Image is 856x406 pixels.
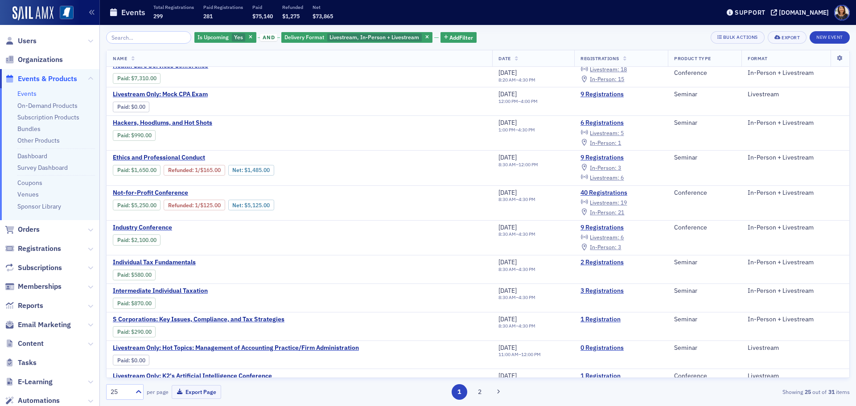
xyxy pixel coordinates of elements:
span: Livestream : [590,129,619,136]
span: [DATE] [498,372,517,380]
div: – [498,127,535,133]
span: Net : [232,167,244,173]
div: In-Person + Livestream [748,69,843,77]
span: Livestream Only: Mock CPA Exam [113,90,263,98]
span: $5,250.00 [131,202,156,209]
a: Other Products [17,136,60,144]
span: Users [18,36,37,46]
a: Paid [117,357,128,364]
span: : [117,237,131,243]
div: Export [782,35,800,40]
span: [DATE] [498,153,517,161]
span: $2,100.00 [131,237,156,243]
a: 9 Registrations [580,90,662,98]
span: 299 [153,12,163,20]
span: Date [498,55,510,62]
span: [DATE] [498,90,517,98]
div: [DOMAIN_NAME] [779,8,829,16]
span: Ethics and Professional Conduct [113,154,263,162]
span: Livestream : [590,174,619,181]
button: AddFilter [440,32,477,43]
time: 1:00 PM [498,127,515,133]
a: In-Person: 15 [580,76,624,83]
a: Paid [117,237,128,243]
a: Paid [117,300,128,307]
div: – [498,231,535,237]
div: Paid: 4 - $87000 [113,298,156,308]
a: Coupons [17,179,42,187]
span: 18 [621,66,627,73]
div: Paid: 8 - $99000 [113,130,156,141]
time: 12:00 PM [519,161,538,168]
p: Net [313,4,333,10]
a: Paid [117,202,128,209]
div: Paid: 0 - $0 [113,355,149,365]
a: Paid [117,328,128,335]
span: [DATE] [498,223,517,231]
div: In-Person + Livestream [748,258,843,267]
div: – [498,98,538,104]
div: Paid: 10 - $165000 [113,165,160,176]
div: – [498,197,535,202]
div: Paid: 36 - $731000 [113,73,160,84]
a: Orders [5,225,40,234]
span: Is Upcoming [198,33,229,41]
time: 4:30 PM [519,266,535,272]
button: Export [768,31,807,44]
span: Livestream, In-Person + Livestream [329,33,419,41]
div: Seminar [674,154,735,162]
span: $0.00 [131,103,145,110]
a: Bundles [17,125,41,133]
a: Dashboard [17,152,47,160]
a: Industry Conference [113,224,263,232]
p: Paid [252,4,273,10]
button: [DOMAIN_NAME] [771,9,832,16]
div: In-Person + Livestream [748,119,843,127]
button: 1 [452,384,467,400]
a: S Corporations: Key Issues, Compliance, and Tax Strategies [113,316,284,324]
div: In-Person + Livestream [748,287,843,295]
span: Format [748,55,767,62]
span: [DATE] [498,258,517,266]
span: $1,485.00 [244,167,270,173]
div: – [498,77,535,83]
time: 8:30 AM [498,294,516,300]
div: – [498,267,535,272]
span: Name [113,55,127,62]
time: 12:00 PM [498,98,518,104]
span: 3 [618,243,621,250]
span: [DATE] [498,69,517,77]
span: 6 [621,234,624,241]
div: Refunded: 45 - $525000 [164,200,225,210]
a: 0 Registrations [580,344,662,352]
span: $75,140 [252,12,273,20]
h1: Events [121,7,145,18]
a: Paid [117,132,128,139]
span: [DATE] [498,315,517,323]
span: Registrations [580,55,619,62]
a: Livestream: 6 [580,174,624,181]
a: 6 Registrations [580,119,662,127]
time: 4:30 PM [519,196,535,202]
span: Livestream : [590,234,619,241]
div: In-Person + Livestream [748,154,843,162]
a: Livestream Only: Hot Topics: Management of Accounting Practice/Firm Administration [113,344,359,352]
span: 3 [618,164,621,171]
a: Subscription Products [17,113,79,121]
a: Sponsor Library [17,202,61,210]
span: 19 [621,199,627,206]
span: Email Marketing [18,320,71,330]
div: Paid: 9 - $0 [113,102,149,112]
a: In-Person: 3 [580,164,621,171]
a: Intermediate Individual Taxation [113,287,263,295]
div: Seminar [674,119,735,127]
span: Content [18,339,44,349]
div: 25 [111,387,130,397]
a: SailAMX [12,6,53,21]
span: [DATE] [498,189,517,197]
div: In-Person + Livestream [748,316,843,324]
span: : [117,132,131,139]
span: E-Learning [18,377,53,387]
a: Reports [5,301,43,311]
a: Livestream: 18 [580,66,627,73]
